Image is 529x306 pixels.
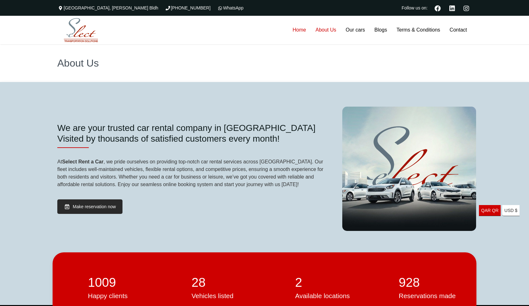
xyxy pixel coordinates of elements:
div: Vehicles listed [191,287,260,300]
a: Terms & Conditions [392,16,445,44]
a: USD $ [502,205,520,216]
a: QAR QR [479,205,501,216]
a: [PHONE_NUMBER] [165,5,211,10]
div: 1009 [88,278,156,287]
a: WhatsApp [217,5,244,10]
div: 928 [399,278,467,287]
a: Instagram [461,4,472,11]
div: Available locations [295,287,363,300]
div: 2 [295,278,363,287]
a: Our cars [341,16,370,44]
a: About Us [311,16,341,44]
a: Linkedin [447,4,458,11]
a: Contact [445,16,472,44]
div: Happy clients [88,287,156,300]
div: Reservations made [399,287,467,300]
h1: About Us [57,58,472,68]
a: Blogs [370,16,392,44]
a: Home [288,16,311,44]
a: Facebook [432,4,443,11]
img: Select Rent a Car [59,17,103,44]
div: 28 [191,278,260,287]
